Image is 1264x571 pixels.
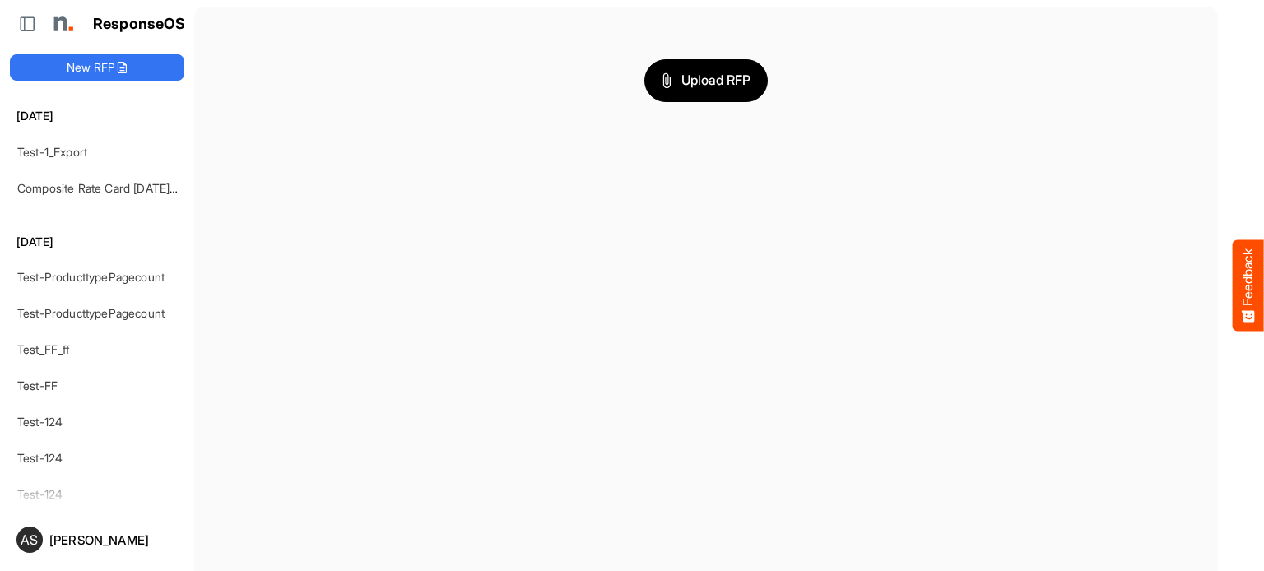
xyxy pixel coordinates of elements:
[17,270,165,284] a: Test-ProducttypePagecount
[17,306,165,320] a: Test-ProducttypePagecount
[17,451,63,465] a: Test-124
[644,59,768,102] button: Upload RFP
[10,233,184,251] h6: [DATE]
[17,378,58,392] a: Test-FF
[45,7,78,40] img: Northell
[21,533,38,546] span: AS
[1233,240,1264,332] button: Feedback
[93,16,186,33] h1: ResponseOS
[10,54,184,81] button: New RFP
[17,145,87,159] a: Test-1_Export
[17,342,70,356] a: Test_FF_ff
[49,534,178,546] div: [PERSON_NAME]
[10,107,184,125] h6: [DATE]
[17,181,230,195] a: Composite Rate Card [DATE]_smaller (4)
[662,70,750,91] span: Upload RFP
[17,415,63,429] a: Test-124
